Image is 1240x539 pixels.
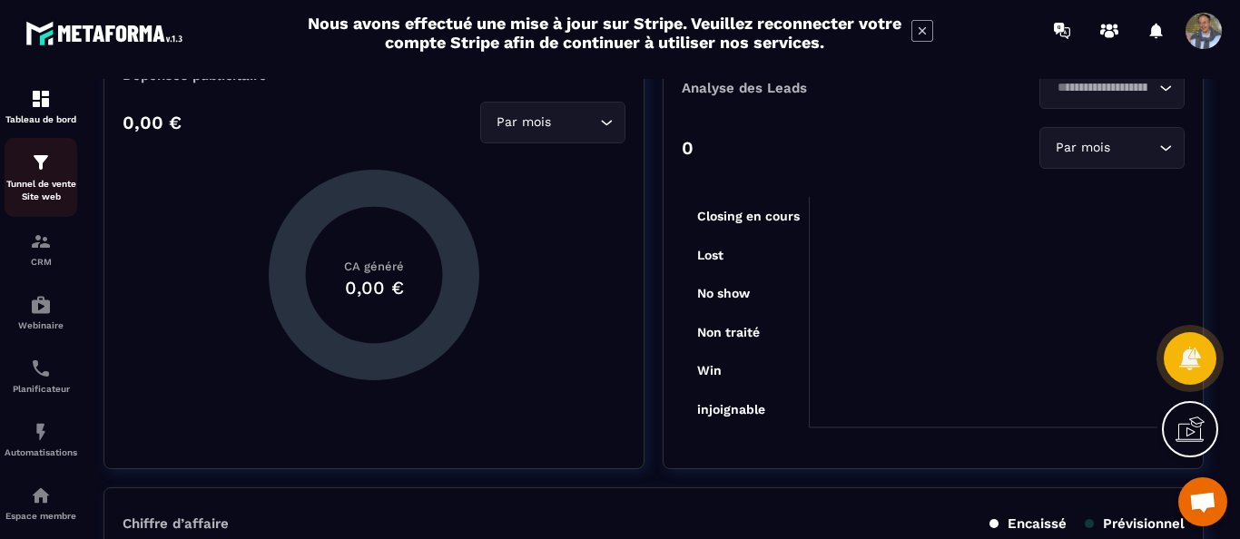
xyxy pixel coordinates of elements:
p: Automatisations [5,447,77,457]
a: automationsautomationsEspace membre [5,471,77,534]
input: Search for option [1051,78,1155,98]
img: automations [30,485,52,506]
p: 0 [682,137,694,159]
p: Tunnel de vente Site web [5,178,77,203]
p: Analyse des Leads [682,80,933,96]
a: automationsautomationsAutomatisations [5,407,77,471]
p: Tableau de bord [5,114,77,124]
img: automations [30,294,52,316]
a: formationformationCRM [5,217,77,280]
p: Chiffre d’affaire [123,515,229,532]
a: formationformationTableau de bord [5,74,77,138]
a: schedulerschedulerPlanificateur [5,344,77,407]
p: Planificateur [5,384,77,394]
span: Par mois [1051,138,1114,158]
a: formationformationTunnel de vente Site web [5,138,77,217]
img: formation [30,88,52,110]
input: Search for option [1114,138,1155,158]
span: Par mois [492,113,555,132]
img: automations [30,421,52,443]
h2: Nous avons effectué une mise à jour sur Stripe. Veuillez reconnecter votre compte Stripe afin de ... [307,14,902,52]
div: Open chat [1178,477,1227,526]
img: logo [25,16,189,50]
tspan: Win [697,363,722,377]
p: Prévisionnel [1085,515,1185,532]
a: automationsautomationsWebinaire [5,280,77,344]
tspan: injoignable [697,402,765,417]
img: scheduler [30,358,52,379]
img: formation [30,152,52,173]
tspan: Non traité [697,325,760,339]
tspan: Closing en cours [697,209,800,224]
tspan: No show [697,286,751,300]
p: 0,00 € [123,112,182,133]
tspan: Lost [697,248,723,262]
p: Webinaire [5,320,77,330]
div: Search for option [480,102,625,143]
input: Search for option [555,113,595,132]
img: formation [30,230,52,252]
p: Encaissé [989,515,1067,532]
p: Espace membre [5,511,77,521]
div: Search for option [1039,67,1185,109]
p: CRM [5,257,77,267]
div: Search for option [1039,127,1185,169]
